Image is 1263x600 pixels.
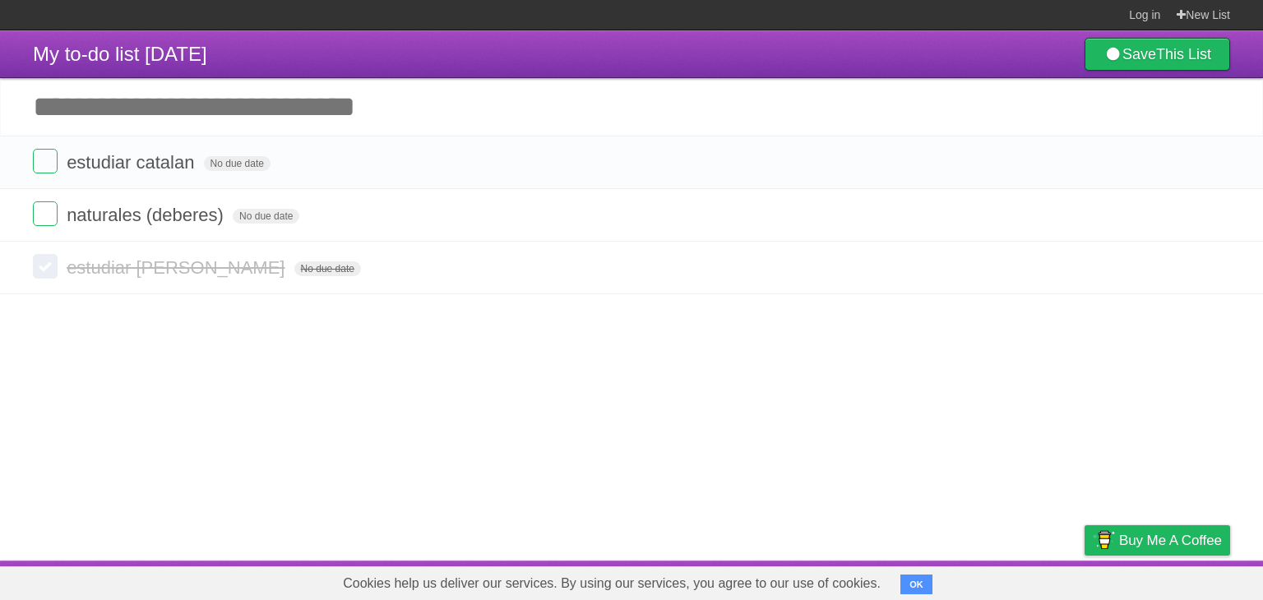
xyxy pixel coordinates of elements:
[204,156,271,171] span: No due date
[1156,46,1211,62] b: This List
[1085,38,1230,71] a: SaveThis List
[1093,526,1115,554] img: Buy me a coffee
[233,209,299,224] span: No due date
[1063,565,1106,596] a: Privacy
[67,152,198,173] span: estudiar catalan
[1007,565,1043,596] a: Terms
[33,201,58,226] label: Done
[33,43,207,65] span: My to-do list [DATE]
[920,565,987,596] a: Developers
[1119,526,1222,555] span: Buy me a coffee
[1085,525,1230,556] a: Buy me a coffee
[326,567,897,600] span: Cookies help us deliver our services. By using our services, you agree to our use of cookies.
[294,261,361,276] span: No due date
[33,149,58,173] label: Done
[67,257,289,278] span: estudiar [PERSON_NAME]
[900,575,932,594] button: OK
[866,565,900,596] a: About
[33,254,58,279] label: Done
[67,205,228,225] span: naturales (deberes)
[1127,565,1230,596] a: Suggest a feature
